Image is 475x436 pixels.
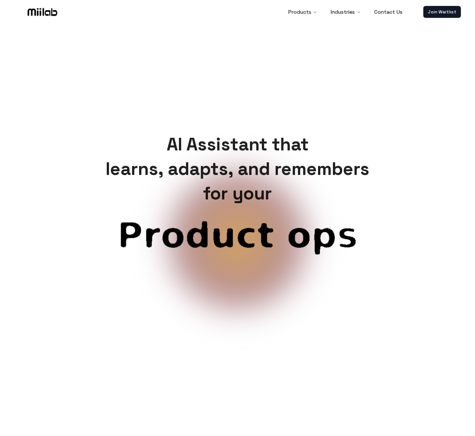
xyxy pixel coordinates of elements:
button: Industries [325,4,367,19]
a: Join Waitlist [423,6,461,18]
a: Logo [15,6,70,17]
button: Products [282,4,323,19]
img: Logo [26,6,59,17]
span: Customer service [70,218,405,289]
h1: AI Assistant that learns, adapts, and remembers for your [100,132,375,206]
a: Contact Us [368,4,408,19]
nav: Main [282,4,408,19]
